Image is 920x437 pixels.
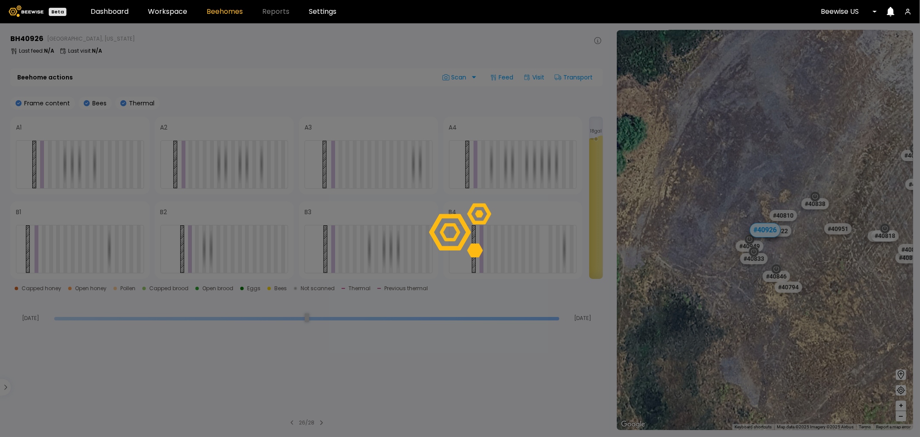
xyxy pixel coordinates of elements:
img: Beewise logo [9,6,44,17]
a: Settings [309,8,336,15]
div: Beta [49,8,66,16]
span: Reports [262,8,289,15]
a: Beehomes [207,8,243,15]
a: Dashboard [91,8,129,15]
a: Workspace [148,8,187,15]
